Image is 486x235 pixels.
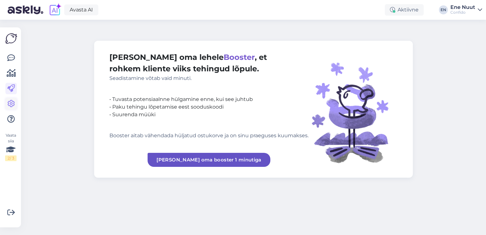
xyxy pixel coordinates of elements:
[109,132,309,139] div: Booster aitab vähendada hüljatud ostukorve ja on sinu praeguses kuumakses.
[450,5,482,15] a: Ene NuutConfido
[309,52,398,167] img: illustration
[450,5,475,10] div: Ene Nuut
[5,32,17,45] img: Askly Logo
[148,153,270,167] a: [PERSON_NAME] oma booster 1 minutiga
[385,4,424,16] div: Aktiivne
[5,132,17,161] div: Vaata siia
[450,10,475,15] div: Confido
[48,3,62,17] img: explore-ai
[439,5,448,14] div: EN
[5,155,17,161] div: 2 / 3
[109,52,309,82] div: [PERSON_NAME] oma lehele , et rohkem kliente viiks tehingud lõpule.
[109,75,309,82] div: Seadistamine võtab vaid minuti.
[224,53,255,62] span: Booster
[109,96,309,103] div: • Tuvasta potensiaalnne hülgamine enne, kui see juhtub
[109,103,309,111] div: • Paku tehingu lõpetamise eest sooduskoodi
[64,4,98,15] a: Avasta AI
[109,111,309,118] div: • Suurenda müüki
